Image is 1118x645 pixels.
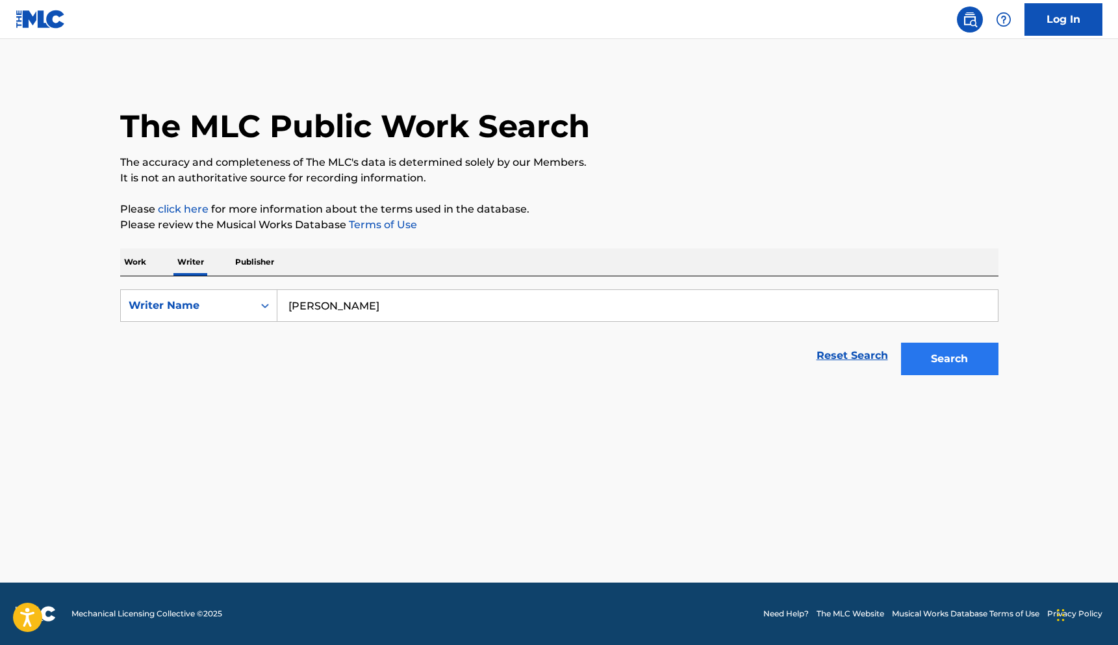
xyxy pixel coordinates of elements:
[996,12,1011,27] img: help
[173,248,208,276] p: Writer
[892,608,1039,620] a: Musical Works Database Terms of Use
[1024,3,1102,36] a: Log In
[991,7,1017,33] div: Help
[158,203,209,215] a: click here
[120,107,590,146] h1: The MLC Public Work Search
[120,217,998,233] p: Please review the Musical Works Database
[901,343,998,375] button: Search
[1057,596,1065,635] div: Drag
[957,7,983,33] a: Public Search
[346,218,417,231] a: Terms of Use
[817,608,884,620] a: The MLC Website
[120,248,150,276] p: Work
[71,608,222,620] span: Mechanical Licensing Collective © 2025
[1053,583,1118,645] iframe: Chat Widget
[810,341,895,370] a: Reset Search
[231,248,278,276] p: Publisher
[120,289,998,382] form: Search Form
[120,155,998,170] p: The accuracy and completeness of The MLC's data is determined solely by our Members.
[129,298,246,313] div: Writer Name
[120,170,998,186] p: It is not an authoritative source for recording information.
[16,10,66,29] img: MLC Logo
[120,202,998,217] p: Please for more information about the terms used in the database.
[763,608,809,620] a: Need Help?
[16,606,56,622] img: logo
[962,12,978,27] img: search
[1047,608,1102,620] a: Privacy Policy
